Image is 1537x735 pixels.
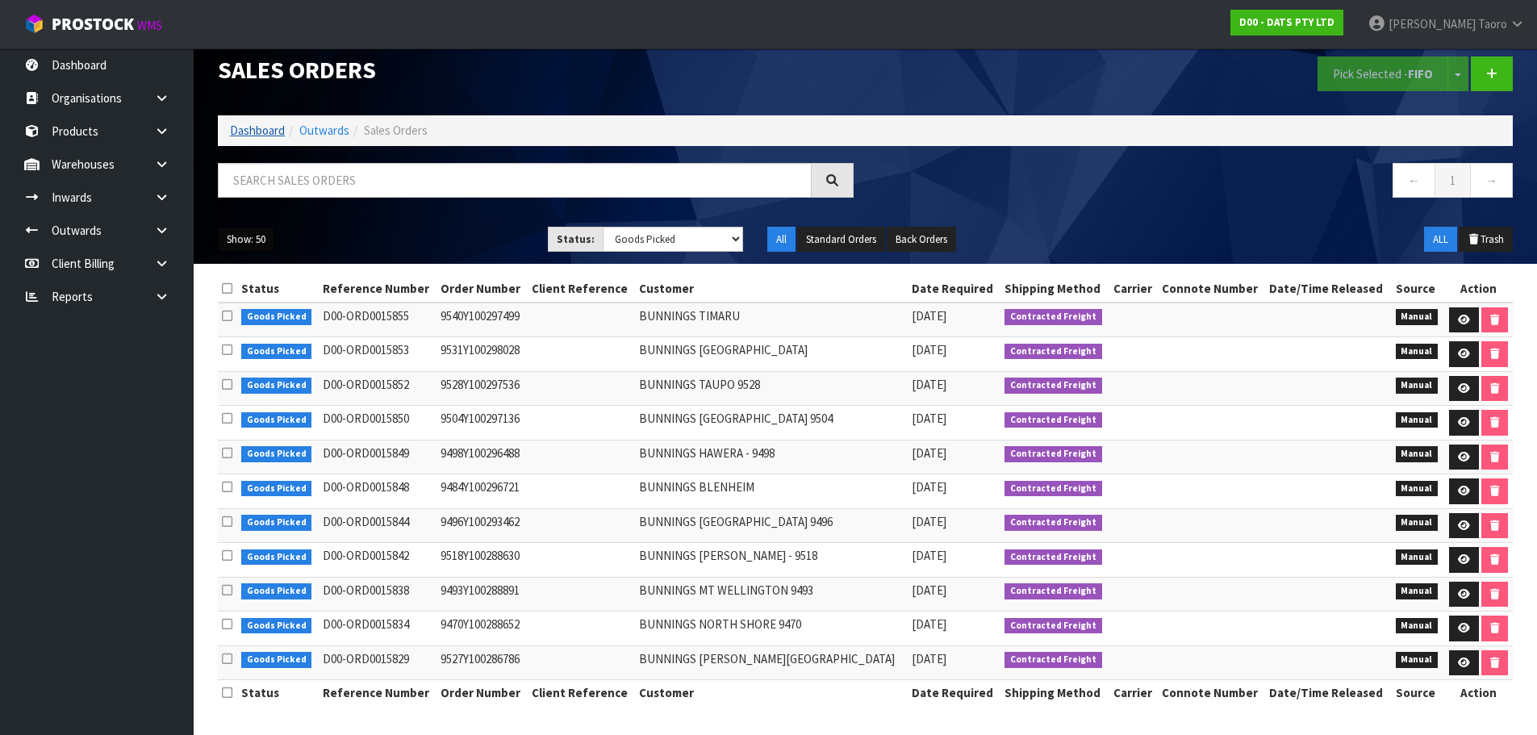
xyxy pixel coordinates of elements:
[436,303,528,337] td: 9540Y100297499
[436,645,528,680] td: 9527Y100286786
[436,577,528,612] td: 9493Y100288891
[912,445,946,461] span: [DATE]
[1459,227,1513,253] button: Trash
[319,303,437,337] td: D00-ORD0015855
[218,163,812,198] input: Search sales orders
[912,514,946,529] span: [DATE]
[1396,652,1439,668] span: Manual
[1004,344,1102,360] span: Contracted Freight
[1004,549,1102,566] span: Contracted Freight
[241,446,312,462] span: Goods Picked
[635,440,908,474] td: BUNNINGS HAWERA - 9498
[1004,583,1102,599] span: Contracted Freight
[436,680,528,706] th: Order Number
[241,344,312,360] span: Goods Picked
[436,543,528,578] td: 9518Y100288630
[912,377,946,392] span: [DATE]
[319,612,437,646] td: D00-ORD0015834
[319,543,437,578] td: D00-ORD0015842
[137,18,162,33] small: WMS
[908,276,1000,302] th: Date Required
[528,680,635,706] th: Client Reference
[1004,652,1102,668] span: Contracted Freight
[1396,481,1439,497] span: Manual
[319,474,437,509] td: D00-ORD0015848
[1004,446,1102,462] span: Contracted Freight
[218,56,854,83] h1: Sales Orders
[319,337,437,372] td: D00-ORD0015853
[1265,680,1391,706] th: Date/Time Released
[635,577,908,612] td: BUNNINGS MT WELLINGTON 9493
[436,371,528,406] td: 9528Y100297536
[1004,515,1102,531] span: Contracted Freight
[1004,378,1102,394] span: Contracted Freight
[1004,618,1102,634] span: Contracted Freight
[635,406,908,441] td: BUNNINGS [GEOGRAPHIC_DATA] 9504
[319,680,437,706] th: Reference Number
[319,440,437,474] td: D00-ORD0015849
[1408,66,1433,81] strong: FIFO
[1443,276,1513,302] th: Action
[436,406,528,441] td: 9504Y100297136
[635,474,908,509] td: BUNNINGS BLENHEIM
[319,508,437,543] td: D00-ORD0015844
[299,123,349,138] a: Outwards
[241,515,312,531] span: Goods Picked
[1470,163,1513,198] a: →
[364,123,428,138] span: Sales Orders
[912,342,946,357] span: [DATE]
[1396,549,1439,566] span: Manual
[52,14,134,35] span: ProStock
[1000,276,1109,302] th: Shipping Method
[241,652,312,668] span: Goods Picked
[241,309,312,325] span: Goods Picked
[1396,309,1439,325] span: Manual
[1109,276,1158,302] th: Carrier
[24,14,44,34] img: cube-alt.png
[241,618,312,634] span: Goods Picked
[878,163,1514,203] nav: Page navigation
[1478,16,1507,31] span: Taoro
[908,680,1000,706] th: Date Required
[912,651,946,666] span: [DATE]
[1004,309,1102,325] span: Contracted Freight
[635,337,908,372] td: BUNNINGS [GEOGRAPHIC_DATA]
[241,549,312,566] span: Goods Picked
[1389,16,1476,31] span: [PERSON_NAME]
[436,440,528,474] td: 9498Y100296488
[635,645,908,680] td: BUNNINGS [PERSON_NAME][GEOGRAPHIC_DATA]
[1004,412,1102,428] span: Contracted Freight
[319,276,437,302] th: Reference Number
[1392,680,1444,706] th: Source
[797,227,885,253] button: Standard Orders
[1396,583,1439,599] span: Manual
[1239,15,1334,29] strong: D00 - DATS PTY LTD
[635,276,908,302] th: Customer
[1424,227,1457,253] button: ALL
[1396,412,1439,428] span: Manual
[1392,276,1444,302] th: Source
[1158,680,1265,706] th: Connote Number
[436,612,528,646] td: 9470Y100288652
[1000,680,1109,706] th: Shipping Method
[528,276,635,302] th: Client Reference
[912,411,946,426] span: [DATE]
[237,276,319,302] th: Status
[237,680,319,706] th: Status
[635,612,908,646] td: BUNNINGS NORTH SHORE 9470
[1435,163,1471,198] a: 1
[1230,10,1343,35] a: D00 - DATS PTY LTD
[1158,276,1265,302] th: Connote Number
[436,474,528,509] td: 9484Y100296721
[912,479,946,495] span: [DATE]
[635,371,908,406] td: BUNNINGS TAUPO 9528
[1318,56,1448,91] button: Pick Selected -FIFO
[1396,618,1439,634] span: Manual
[241,412,312,428] span: Goods Picked
[1396,446,1439,462] span: Manual
[635,303,908,337] td: BUNNINGS TIMARU
[319,406,437,441] td: D00-ORD0015850
[319,371,437,406] td: D00-ORD0015852
[1109,680,1158,706] th: Carrier
[230,123,285,138] a: Dashboard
